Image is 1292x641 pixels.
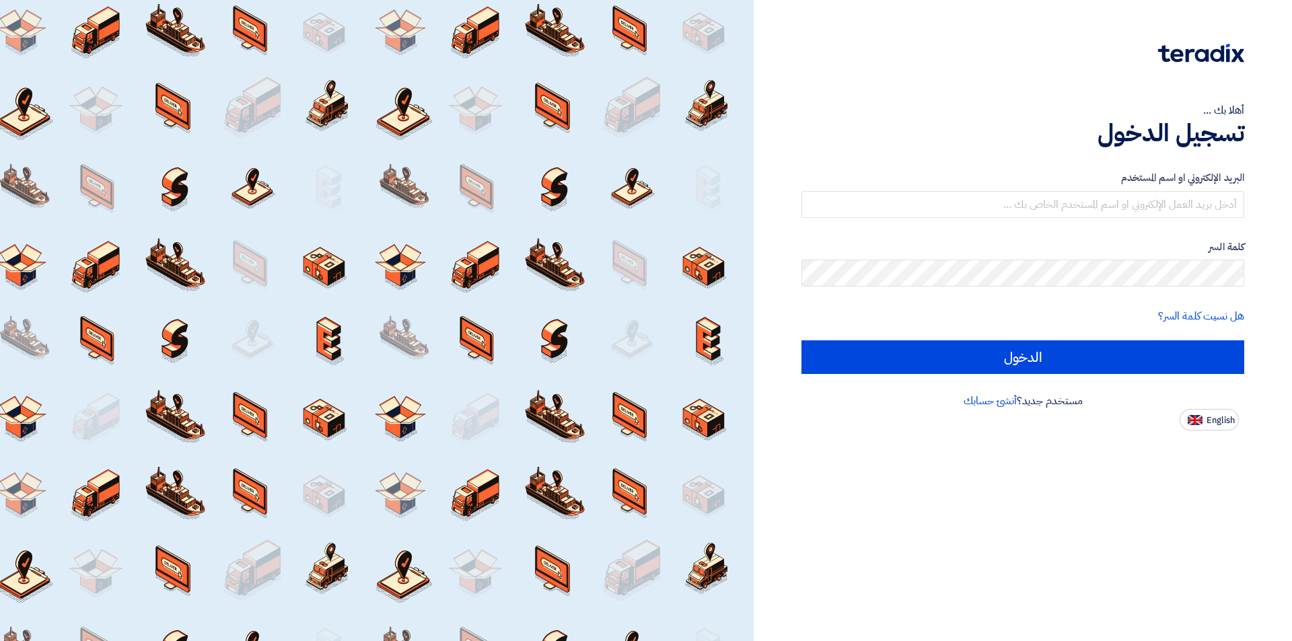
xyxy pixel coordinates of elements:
a: أنشئ حسابك [964,393,1017,409]
div: مستخدم جديد؟ [801,393,1244,409]
label: البريد الإلكتروني او اسم المستخدم [801,170,1244,186]
a: هل نسيت كلمة السر؟ [1158,308,1244,324]
input: أدخل بريد العمل الإلكتروني او اسم المستخدم الخاص بك ... [801,191,1244,218]
button: English [1180,409,1239,430]
label: كلمة السر [801,239,1244,255]
img: en-US.png [1188,415,1203,425]
img: Teradix logo [1158,44,1244,63]
div: أهلا بك ... [801,102,1244,118]
input: الدخول [801,340,1244,374]
span: English [1207,416,1235,425]
h1: تسجيل الدخول [801,118,1244,148]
